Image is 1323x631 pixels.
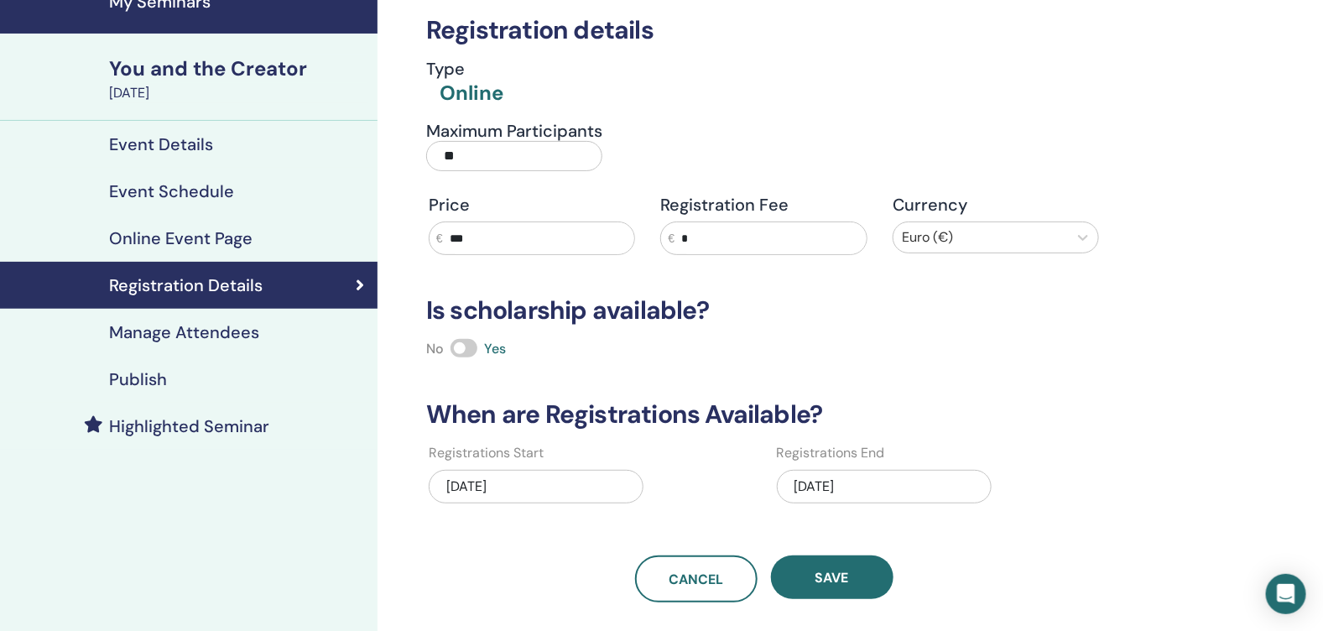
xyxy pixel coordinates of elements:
[109,134,213,154] h4: Event Details
[416,295,1112,326] h3: Is scholarship available?
[429,443,544,463] label: Registrations Start
[893,195,1099,215] h4: Currency
[426,141,602,171] input: Maximum Participants
[429,470,643,503] div: [DATE]
[109,275,263,295] h4: Registration Details
[426,59,503,79] h4: Type
[777,443,885,463] label: Registrations End
[668,230,675,248] span: €
[416,399,1112,430] h3: When are Registrations Available?
[109,369,167,389] h4: Publish
[429,195,635,215] h4: Price
[99,55,378,103] a: You and the Creator[DATE]
[660,195,867,215] h4: Registration Fee
[815,569,849,587] span: Save
[109,228,253,248] h4: Online Event Page
[440,79,503,107] div: Online
[771,555,893,599] button: Save
[109,55,367,83] div: You and the Creator
[426,121,602,141] h4: Maximum Participants
[1266,574,1306,614] div: Open Intercom Messenger
[416,15,1112,45] h3: Registration details
[109,322,259,342] h4: Manage Attendees
[669,571,723,588] span: Cancel
[635,555,758,602] a: Cancel
[436,230,443,248] span: €
[109,416,269,436] h4: Highlighted Seminar
[109,181,234,201] h4: Event Schedule
[426,340,444,357] span: No
[109,83,367,103] div: [DATE]
[484,340,506,357] span: Yes
[777,470,992,503] div: [DATE]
